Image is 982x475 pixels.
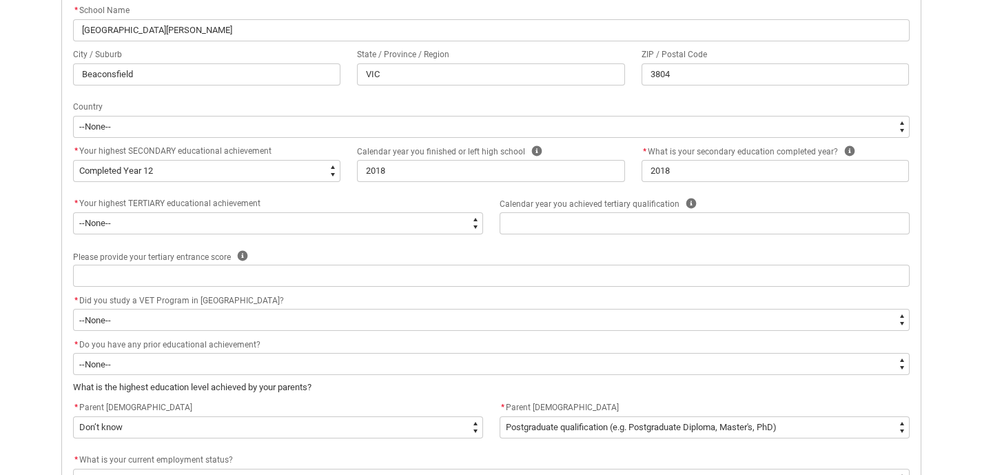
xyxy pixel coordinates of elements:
[642,147,838,156] span: What is your secondary education completed year?
[642,50,707,59] span: ZIP / Postal Code
[74,199,78,208] abbr: required
[357,147,525,156] span: Calendar year you finished or left high school
[74,403,78,412] abbr: required
[73,252,231,262] span: Please provide your tertiary entrance score
[79,199,260,208] span: Your highest TERTIARY educational achievement
[73,381,910,394] p: What is the highest education level achieved by your parents?
[79,296,284,305] span: Did you study a VET Program in [GEOGRAPHIC_DATA]?
[506,403,619,412] span: Parent [DEMOGRAPHIC_DATA]
[74,6,78,15] abbr: required
[357,50,449,59] span: State / Province / Region
[73,6,130,15] span: School Name
[501,403,504,412] abbr: required
[500,199,679,209] span: Calendar year you achieved tertiary qualification
[74,340,78,350] abbr: required
[74,296,78,305] abbr: required
[74,455,78,465] abbr: required
[79,340,260,350] span: Do you have any prior educational achievement?
[79,455,233,465] span: What is your current employment status?
[79,146,272,156] span: Your highest SECONDARY educational achievement
[73,102,103,112] span: Country
[74,146,78,156] abbr: required
[643,147,646,156] abbr: required
[79,403,192,412] span: Parent [DEMOGRAPHIC_DATA]
[73,50,122,59] span: City / Suburb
